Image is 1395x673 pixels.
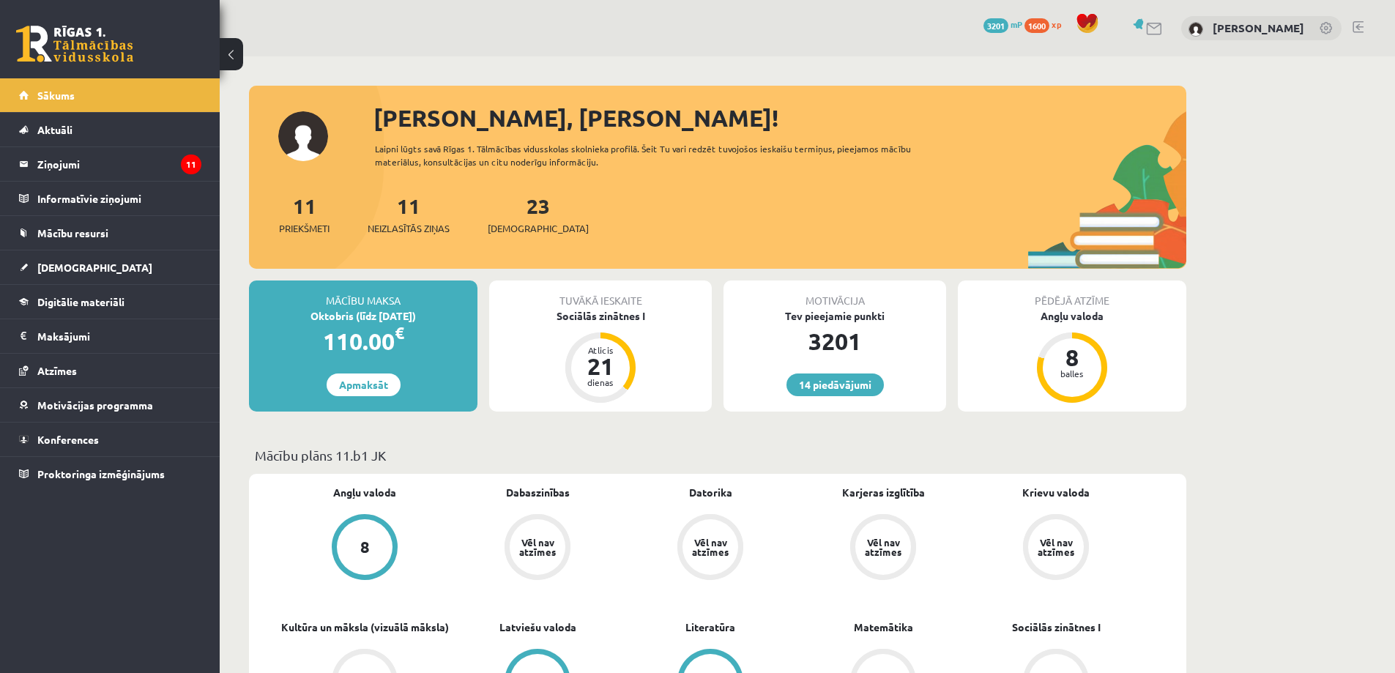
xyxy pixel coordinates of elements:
[842,485,925,500] a: Karjeras izglītība
[1024,18,1049,33] span: 1600
[279,193,330,236] a: 11Priekšmeti
[958,280,1186,308] div: Pēdējā atzīme
[958,308,1186,405] a: Angļu valoda 8 balles
[489,280,712,308] div: Tuvākā ieskaite
[723,324,946,359] div: 3201
[1035,538,1076,557] div: Vēl nav atzīmes
[690,538,731,557] div: Vēl nav atzīmes
[1024,18,1068,30] a: 1600 xp
[1188,22,1203,37] img: Viktorija Borhova
[19,319,201,353] a: Maksājumi
[1050,369,1094,378] div: balles
[797,514,970,583] a: Vēl nav atzīmes
[579,346,622,354] div: Atlicis
[19,457,201,491] a: Proktoringa izmēģinājums
[19,423,201,456] a: Konferences
[1050,346,1094,369] div: 8
[375,142,937,168] div: Laipni lūgts savā Rīgas 1. Tālmācības vidusskolas skolnieka profilā. Šeit Tu vari redzēt tuvojošo...
[249,280,477,308] div: Mācību maksa
[1052,18,1061,30] span: xp
[37,364,77,377] span: Atzīmes
[368,221,450,236] span: Neizlasītās ziņas
[278,514,451,583] a: 8
[37,123,72,136] span: Aktuāli
[723,308,946,324] div: Tev pieejamie punkti
[327,373,401,396] a: Apmaksāt
[249,324,477,359] div: 110.00
[786,373,884,396] a: 14 piedāvājumi
[37,398,153,412] span: Motivācijas programma
[854,620,913,635] a: Matemātika
[1213,21,1304,35] a: [PERSON_NAME]
[19,147,201,181] a: Ziņojumi11
[983,18,1022,30] a: 3201 mP
[579,378,622,387] div: dienas
[360,539,370,555] div: 8
[517,538,558,557] div: Vēl nav atzīmes
[863,538,904,557] div: Vēl nav atzīmes
[1012,620,1101,635] a: Sociālās zinātnes I
[624,514,797,583] a: Vēl nav atzīmes
[255,445,1180,465] p: Mācību plāns 11.b1 JK
[281,620,449,635] a: Kultūra un māksla (vizuālā māksla)
[19,113,201,146] a: Aktuāli
[19,182,201,215] a: Informatīvie ziņojumi
[37,182,201,215] legend: Informatīvie ziņojumi
[19,354,201,387] a: Atzīmes
[37,295,124,308] span: Digitālie materiāli
[37,319,201,353] legend: Maksājumi
[451,514,624,583] a: Vēl nav atzīmes
[488,193,589,236] a: 23[DEMOGRAPHIC_DATA]
[685,620,735,635] a: Literatūra
[579,354,622,378] div: 21
[958,308,1186,324] div: Angļu valoda
[19,250,201,284] a: [DEMOGRAPHIC_DATA]
[506,485,570,500] a: Dabaszinības
[37,89,75,102] span: Sākums
[723,280,946,308] div: Motivācija
[19,285,201,319] a: Digitālie materiāli
[19,78,201,112] a: Sākums
[1022,485,1090,500] a: Krievu valoda
[279,221,330,236] span: Priekšmeti
[488,221,589,236] span: [DEMOGRAPHIC_DATA]
[37,467,165,480] span: Proktoringa izmēģinājums
[1011,18,1022,30] span: mP
[333,485,396,500] a: Angļu valoda
[37,226,108,239] span: Mācību resursi
[970,514,1142,583] a: Vēl nav atzīmes
[489,308,712,405] a: Sociālās zinātnes I Atlicis 21 dienas
[249,308,477,324] div: Oktobris (līdz [DATE])
[395,322,404,343] span: €
[16,26,133,62] a: Rīgas 1. Tālmācības vidusskola
[37,433,99,446] span: Konferences
[983,18,1008,33] span: 3201
[181,155,201,174] i: 11
[37,147,201,181] legend: Ziņojumi
[489,308,712,324] div: Sociālās zinātnes I
[19,388,201,422] a: Motivācijas programma
[368,193,450,236] a: 11Neizlasītās ziņas
[373,100,1186,135] div: [PERSON_NAME], [PERSON_NAME]!
[689,485,732,500] a: Datorika
[19,216,201,250] a: Mācību resursi
[499,620,576,635] a: Latviešu valoda
[37,261,152,274] span: [DEMOGRAPHIC_DATA]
